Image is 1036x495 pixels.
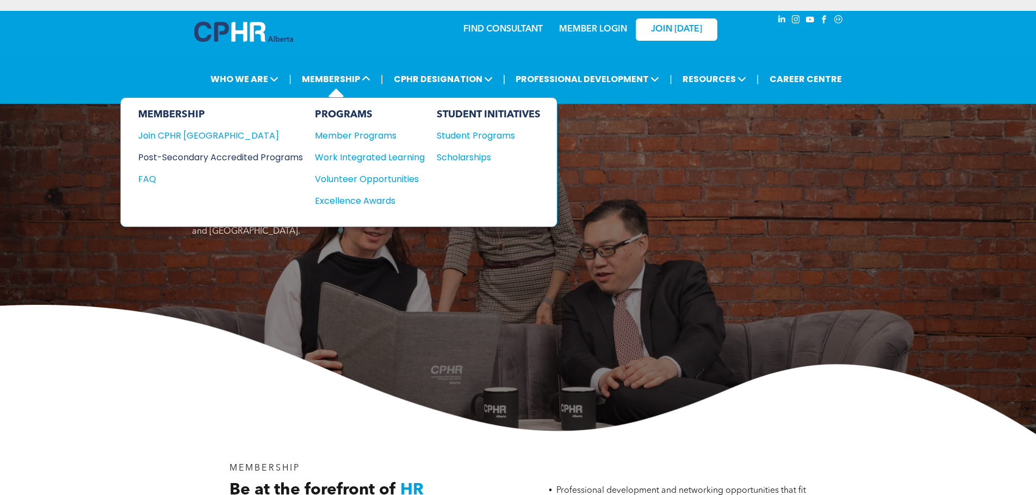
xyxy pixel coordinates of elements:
li: | [503,68,506,90]
a: Join CPHR [GEOGRAPHIC_DATA] [138,129,303,142]
a: CAREER CENTRE [766,69,845,89]
a: MEMBER LOGIN [559,25,627,34]
a: Volunteer Opportunities [315,172,425,186]
a: Excellence Awards [315,194,425,208]
li: | [381,68,383,90]
span: MEMBERSHIP [229,464,301,473]
div: Volunteer Opportunities [315,172,414,186]
a: Scholarships [437,151,541,164]
span: RESOURCES [679,69,749,89]
a: facebook [818,14,830,28]
a: Work Integrated Learning [315,151,425,164]
div: Work Integrated Learning [315,151,414,164]
div: Scholarships [437,151,530,164]
a: linkedin [776,14,788,28]
a: JOIN [DATE] [636,18,717,41]
span: MEMBERSHIP [299,69,374,89]
div: PROGRAMS [315,109,425,121]
a: Member Programs [315,129,425,142]
a: Student Programs [437,129,541,142]
span: WHO WE ARE [207,69,282,89]
div: Member Programs [315,129,414,142]
a: youtube [804,14,816,28]
div: FAQ [138,172,287,186]
li: | [289,68,291,90]
a: instagram [790,14,802,28]
div: Excellence Awards [315,194,414,208]
span: PROFESSIONAL DEVELOPMENT [512,69,662,89]
img: A blue and white logo for cp alberta [194,22,293,42]
div: Student Programs [437,129,530,142]
div: Join CPHR [GEOGRAPHIC_DATA] [138,129,287,142]
a: FAQ [138,172,303,186]
li: | [756,68,759,90]
div: MEMBERSHIP [138,109,303,121]
a: Social network [833,14,845,28]
span: CPHR DESIGNATION [390,69,496,89]
a: Post-Secondary Accredited Programs [138,151,303,164]
span: JOIN [DATE] [651,24,702,35]
div: STUDENT INITIATIVES [437,109,541,121]
a: FIND CONSULTANT [463,25,543,34]
li: | [669,68,672,90]
div: Post-Secondary Accredited Programs [138,151,287,164]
